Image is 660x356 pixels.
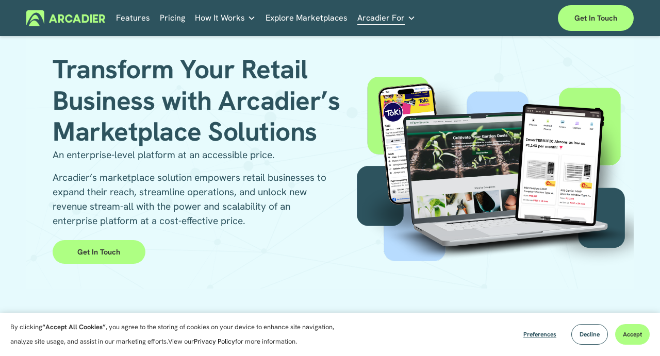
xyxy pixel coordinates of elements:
a: folder dropdown [195,10,256,26]
span: Decline [580,330,600,338]
button: Decline [571,324,608,345]
a: Get in touch [558,5,634,31]
p: An enterprise-level platform at an accessible price. [53,148,330,162]
strong: “Accept All Cookies” [42,323,106,331]
button: Preferences [516,324,564,345]
h1: Transform Your Retail Business with Arcadier’s Marketplace Solutions [53,54,353,148]
a: Privacy Policy [194,337,235,346]
a: Pricing [160,10,185,26]
span: Arcadier For [357,11,405,25]
p: By clicking , you agree to the storing of cookies on your device to enhance site navigation, anal... [10,320,345,349]
a: Explore Marketplaces [266,10,348,26]
a: folder dropdown [357,10,416,26]
span: Preferences [523,330,556,338]
span: How It Works [195,11,245,25]
img: Arcadier [26,10,105,26]
iframe: Chat Widget [608,307,660,356]
a: Features [116,10,150,26]
a: Get in Touch [53,240,145,264]
p: Arcadier’s marketplace solution empowers retail businesses to expand their reach, streamline oper... [53,171,330,228]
